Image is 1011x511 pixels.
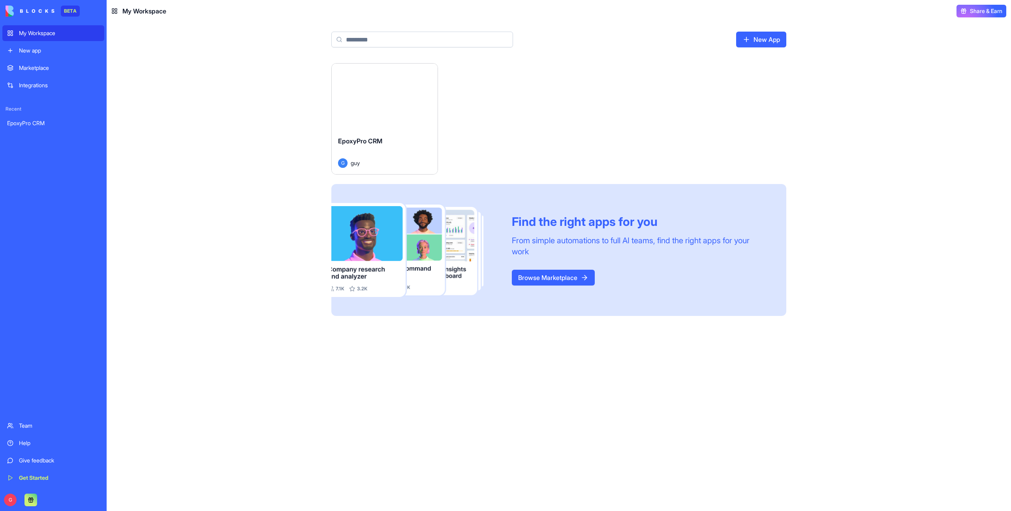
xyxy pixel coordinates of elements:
[7,119,100,127] div: EpoxyPro CRM
[2,106,104,112] span: Recent
[351,159,360,167] span: guy
[2,453,104,468] a: Give feedback
[4,494,17,506] span: G
[2,435,104,451] a: Help
[2,115,104,131] a: EpoxyPro CRM
[512,270,595,286] a: Browse Marketplace
[512,235,767,257] div: From simple automations to full AI teams, find the right apps for your work
[2,43,104,58] a: New app
[338,137,382,145] span: EpoxyPro CRM
[19,457,100,464] div: Give feedback
[122,6,166,16] span: My Workspace
[19,29,100,37] div: My Workspace
[338,158,348,168] span: G
[19,47,100,54] div: New app
[2,60,104,76] a: Marketplace
[19,64,100,72] div: Marketplace
[6,6,54,17] img: logo
[331,63,438,175] a: EpoxyPro CRMGguy
[970,7,1002,15] span: Share & Earn
[331,203,499,297] img: Frame_181_egmpey.png
[2,25,104,41] a: My Workspace
[19,81,100,89] div: Integrations
[6,6,80,17] a: BETA
[19,422,100,430] div: Team
[61,6,80,17] div: BETA
[2,470,104,486] a: Get Started
[2,77,104,93] a: Integrations
[19,474,100,482] div: Get Started
[957,5,1006,17] button: Share & Earn
[19,439,100,447] div: Help
[2,418,104,434] a: Team
[512,214,767,229] div: Find the right apps for you
[736,32,786,47] a: New App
